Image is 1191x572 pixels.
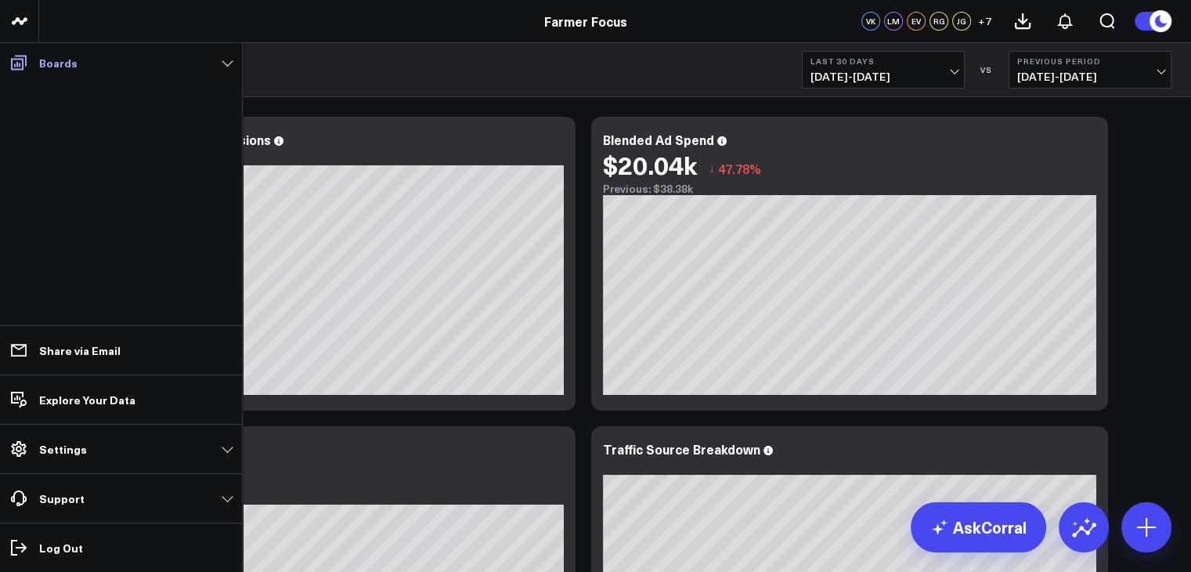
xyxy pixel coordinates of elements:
[810,56,956,66] b: Last 30 Days
[39,393,135,406] p: Explore Your Data
[718,160,761,177] span: 47.78%
[952,12,971,31] div: JG
[709,158,715,179] span: ↓
[603,440,760,458] div: Traffic Source Breakdown
[973,65,1001,74] div: VS
[884,12,903,31] div: LM
[978,16,991,27] span: + 7
[603,150,697,179] div: $20.04k
[603,131,714,148] div: Blended Ad Spend
[603,183,1096,195] div: Previous: $38.38k
[1009,51,1171,89] button: Previous Period[DATE]-[DATE]
[907,12,926,31] div: EV
[810,71,956,83] span: [DATE] - [DATE]
[5,534,237,562] a: Log Out
[911,502,1046,552] a: AskCorral
[70,492,564,505] div: Previous: 70.44k
[861,12,880,31] div: VK
[39,443,87,455] p: Settings
[39,492,85,505] p: Support
[929,12,948,31] div: RG
[1017,71,1163,83] span: [DATE] - [DATE]
[802,51,965,89] button: Last 30 Days[DATE]-[DATE]
[39,344,121,357] p: Share via Email
[39,541,83,554] p: Log Out
[544,13,627,30] a: Farmer Focus
[1017,56,1163,66] b: Previous Period
[39,56,78,69] p: Boards
[975,12,994,31] button: +7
